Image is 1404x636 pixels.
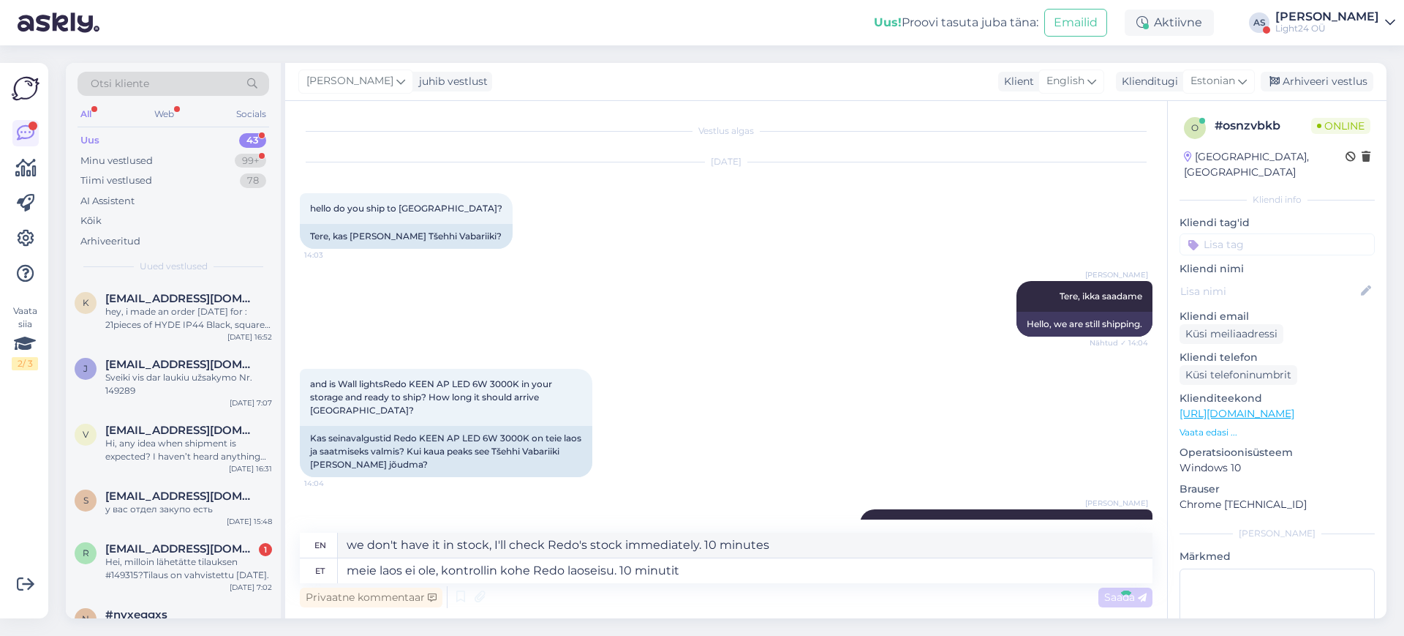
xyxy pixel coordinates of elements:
[1275,11,1395,34] a: [PERSON_NAME]Light24 OÜ
[140,260,208,273] span: Uued vestlused
[105,490,257,503] span: shahzoda@ovivoelektrik.com.tr
[1275,11,1379,23] div: [PERSON_NAME]
[1215,117,1311,135] div: # osnzvbkb
[1116,74,1178,89] div: Klienditugi
[78,105,94,124] div: All
[105,424,257,437] span: vanheiningenruud@gmail.com
[1125,10,1214,36] div: Aktiivne
[1180,261,1375,277] p: Kliendi nimi
[229,463,272,474] div: [DATE] 16:31
[227,332,272,343] div: [DATE] 16:52
[230,397,272,408] div: [DATE] 7:07
[83,363,88,374] span: j
[80,154,153,168] div: Minu vestlused
[83,429,88,440] span: v
[1275,23,1379,34] div: Light24 OÜ
[1016,312,1152,337] div: Hello, we are still shipping.
[233,105,269,124] div: Socials
[1180,324,1283,344] div: Küsi meiliaadressi
[80,133,99,148] div: Uus
[1180,350,1375,365] p: Kliendi telefon
[12,357,38,370] div: 2 / 3
[235,154,266,168] div: 99+
[1180,407,1294,420] a: [URL][DOMAIN_NAME]
[1085,269,1148,280] span: [PERSON_NAME]
[80,194,135,209] div: AI Assistent
[300,426,592,477] div: Kas seinavalgustid Redo KEEN AP LED 6W 3000K on teie laos ja saatmiseks valmis? Kui kaua peaks se...
[105,555,272,582] div: Hei, milloin lähetätte tilauksen #149315?Tilaus on vahvistettu [DATE].
[300,155,1152,168] div: [DATE]
[105,503,272,516] div: у вас отдел закупо есть
[105,358,257,371] span: justmisius@gmail.com
[82,613,89,624] span: n
[1249,12,1269,33] div: AS
[874,14,1038,31] div: Proovi tasuta juba täna:
[1180,527,1375,540] div: [PERSON_NAME]
[1180,233,1375,255] input: Lisa tag
[310,203,502,214] span: hello do you ship to [GEOGRAPHIC_DATA]?
[1180,365,1297,385] div: Küsi telefoninumbrit
[1191,122,1199,133] span: o
[1044,9,1107,37] button: Emailid
[227,516,272,527] div: [DATE] 15:48
[105,371,272,397] div: Sveiki vis dar laukiu užsakymo Nr. 149289
[12,75,39,102] img: Askly Logo
[300,224,513,249] div: Tere, kas [PERSON_NAME] Tšehhi Vabariiki?
[1090,337,1148,348] span: Nähtud ✓ 14:04
[239,133,266,148] div: 43
[1180,482,1375,497] p: Brauser
[240,173,266,188] div: 78
[105,292,257,305] span: kuninkaantie752@gmail.com
[1180,549,1375,564] p: Märkmed
[151,105,177,124] div: Web
[1261,72,1373,91] div: Arhiveeri vestlus
[304,478,359,489] span: 14:04
[1180,445,1375,460] p: Operatsioonisüsteem
[83,297,89,308] span: k
[1180,497,1375,512] p: Chrome [TECHNICAL_ID]
[105,437,272,463] div: Hi, any idea when shipment is expected? I haven’t heard anything yet. Commande n°149638] ([DATE])...
[83,495,88,506] span: s
[1180,309,1375,324] p: Kliendi email
[230,582,272,593] div: [DATE] 7:02
[306,73,393,89] span: [PERSON_NAME]
[1180,283,1358,299] input: Lisa nimi
[1180,193,1375,206] div: Kliendi info
[12,304,38,370] div: Vaata siia
[304,250,359,261] span: 14:03
[1180,215,1375,231] p: Kliendi tag'id
[310,378,554,416] span: and is Wall lightsRedo KEEN AP LED 6W 3000K in your storage and ready to ship? How long it should...
[1060,291,1142,302] span: Tere, ikka saadame
[413,74,488,89] div: juhib vestlust
[1180,460,1375,476] p: Windows 10
[259,543,272,556] div: 1
[91,76,149,91] span: Otsi kliente
[80,234,140,249] div: Arhiveeritud
[80,173,152,188] div: Tiimi vestlused
[80,214,102,228] div: Kõik
[1184,149,1345,180] div: [GEOGRAPHIC_DATA], [GEOGRAPHIC_DATA]
[1180,426,1375,439] p: Vaata edasi ...
[1046,73,1084,89] span: English
[1085,498,1148,509] span: [PERSON_NAME]
[105,305,272,332] div: hey, i made an order [DATE] for : 21pieces of HYDE IP44 Black, square lamps We opened the package...
[300,124,1152,138] div: Vestlus algas
[1190,73,1235,89] span: Estonian
[874,15,902,29] b: Uus!
[83,547,89,558] span: r
[105,608,167,621] span: #nyxeggxs
[1180,391,1375,406] p: Klienditeekond
[998,74,1034,89] div: Klient
[894,519,1142,530] span: meie laos ei ole, kontrollin kohe Redo laoseisu. 10 minutit
[1311,118,1370,134] span: Online
[105,542,257,555] span: ritvaleinonen@hotmail.com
